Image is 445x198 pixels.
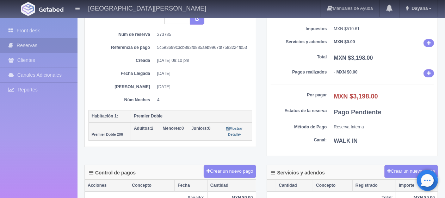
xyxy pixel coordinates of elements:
[92,114,118,119] b: Habitación 1:
[334,93,378,100] b: MXN $3,198.00
[334,124,434,130] dd: Reserva Interna
[21,2,35,16] img: Getabed
[207,180,255,192] th: Cantidad
[334,26,434,32] dd: MXN $510.61
[157,71,247,77] dd: [DATE]
[85,180,129,192] th: Acciones
[157,32,247,38] dd: 273785
[131,110,252,122] th: Premier Doble
[157,45,247,51] dd: 5c5e3699c3cb893fb885aeb9967df7583224fb53
[334,138,358,144] b: WALK IN
[157,97,247,103] dd: 4
[92,133,123,136] small: Premier Doble 206
[94,45,150,51] dt: Referencia de pago
[94,71,150,77] dt: Fecha Llegada
[271,108,327,114] dt: Estatus de la reserva
[94,84,150,90] dt: [PERSON_NAME]
[94,32,150,38] dt: Núm de reserva
[271,26,327,32] dt: Impuestos
[352,180,396,192] th: Registrado
[94,97,150,103] dt: Núm Noches
[271,54,327,60] dt: Total
[89,170,136,175] h4: Control de pagos
[157,58,247,64] dd: [DATE] 09:10 pm
[271,92,327,98] dt: Por pagar
[39,7,63,12] img: Getabed
[134,126,153,131] span: 2
[157,84,247,90] dd: [DATE]
[163,126,181,131] strong: Menores:
[271,137,327,143] dt: Canal:
[271,69,327,75] dt: Pagos realizados
[396,180,438,192] th: Importe
[191,126,208,131] strong: Juniors:
[276,180,313,192] th: Cantidad
[334,39,355,44] b: MXN $0.00
[313,180,353,192] th: Concepto
[334,70,358,75] b: - MXN $0.00
[410,6,428,11] span: Dayana
[271,124,327,130] dt: Método de Pago
[191,126,210,131] span: 0
[384,165,438,178] button: Crear un nuevo cargo
[227,127,243,136] small: Mostrar Detalle
[163,126,184,131] span: 0
[134,126,151,131] strong: Adultos:
[271,39,327,45] dt: Servicios y adendos
[204,165,256,178] button: Crear un nuevo pago
[129,180,175,192] th: Concepto
[334,55,373,61] b: MXN $3,198.00
[271,170,325,175] h4: Servicios y adendos
[88,4,206,12] h4: [GEOGRAPHIC_DATA][PERSON_NAME]
[227,126,243,137] a: Mostrar Detalle
[94,58,150,64] dt: Creada
[175,180,208,192] th: Fecha
[334,109,382,116] b: Pago Pendiente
